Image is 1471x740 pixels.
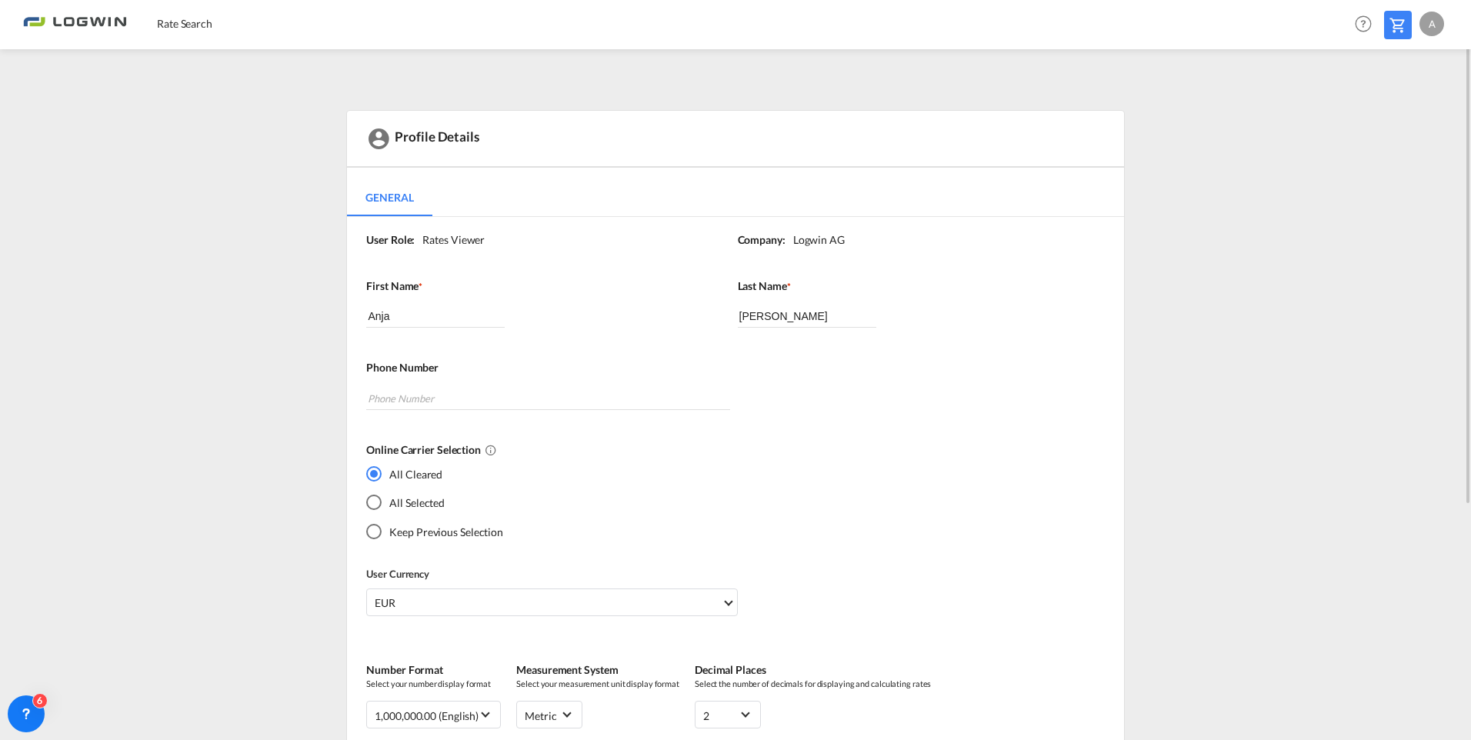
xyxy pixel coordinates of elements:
md-icon: All Cleared : Deselects all online carriers by default.All Selected : Selects all online carriers... [485,444,497,456]
div: Help [1350,11,1384,38]
span: EUR [375,595,721,611]
md-radio-button: All Cleared [366,465,503,482]
span: Select your number display format [366,678,501,689]
div: metric [525,709,556,722]
label: Company: [738,232,786,248]
div: Logwin AG [786,232,845,248]
input: Phone Number [366,387,729,410]
label: Measurement System [516,662,679,678]
label: Phone Number [366,360,1092,375]
div: A [1419,12,1444,36]
input: First Name [366,305,505,328]
label: Decimal Places [695,662,931,678]
md-radio-button: Keep Previous Selection [366,523,503,539]
md-tab-item: General [347,179,432,216]
span: Rate Search [157,17,212,30]
md-radio-group: Yes [366,465,503,552]
input: Last Name [738,305,876,328]
label: Last Name [738,278,1093,294]
md-pagination-wrapper: Use the left and right arrow keys to navigate between tabs [347,179,447,216]
span: Help [1350,11,1376,37]
md-icon: icon-account-circle [366,126,391,151]
label: First Name [366,278,722,294]
img: bc73a0e0d8c111efacd525e4c8ad7d32.png [23,7,127,42]
div: 2 [703,709,709,722]
md-radio-button: All Selected [366,495,503,511]
div: Profile Details [347,111,1123,168]
label: User Role: [366,232,415,248]
div: 1,000,000.00 (English) [375,709,479,722]
label: Online Carrier Selection [366,442,1092,458]
span: Select your measurement unit display format [516,678,679,689]
label: Number Format [366,662,501,678]
md-select: Select Currency: € EUREuro [366,588,737,616]
div: Rates Viewer [415,232,485,248]
span: Select the number of decimals for displaying and calculating rates [695,678,931,689]
label: User Currency [366,567,737,581]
